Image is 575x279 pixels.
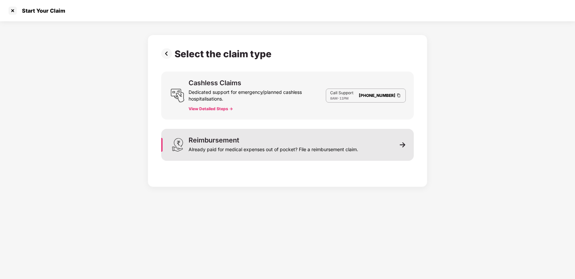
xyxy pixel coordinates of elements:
div: Dedicated support for emergency/planned cashless hospitalisations. [189,86,326,102]
img: svg+xml;base64,PHN2ZyB3aWR0aD0iMTEiIGhlaWdodD0iMTEiIHZpZXdCb3g9IjAgMCAxMSAxMSIgZmlsbD0ibm9uZSIgeG... [400,142,406,148]
div: - [330,96,353,101]
div: Already paid for medical expenses out of pocket? File a reimbursement claim. [189,143,358,153]
a: [PHONE_NUMBER] [359,93,395,98]
button: View Detailed Steps -> [189,106,233,112]
img: svg+xml;base64,PHN2ZyBpZD0iUHJldi0zMngzMiIgeG1sbnM9Imh0dHA6Ly93d3cudzMub3JnLzIwMDAvc3ZnIiB3aWR0aD... [161,48,175,59]
img: Clipboard Icon [396,93,401,98]
span: 8AM [330,96,337,100]
div: Select the claim type [175,48,274,60]
img: svg+xml;base64,PHN2ZyB3aWR0aD0iMjQiIGhlaWdodD0iMjUiIHZpZXdCb3g9IjAgMCAyNCAyNSIgZmlsbD0ibm9uZSIgeG... [171,89,185,103]
span: 11PM [339,96,348,100]
img: svg+xml;base64,PHN2ZyB3aWR0aD0iMjQiIGhlaWdodD0iMzEiIHZpZXdCb3g9IjAgMCAyNCAzMSIgZmlsbD0ibm9uZSIgeG... [171,138,185,152]
div: Cashless Claims [189,80,241,86]
div: Start Your Claim [18,7,65,14]
p: Call Support [330,90,353,96]
div: Reimbursement [189,137,239,143]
